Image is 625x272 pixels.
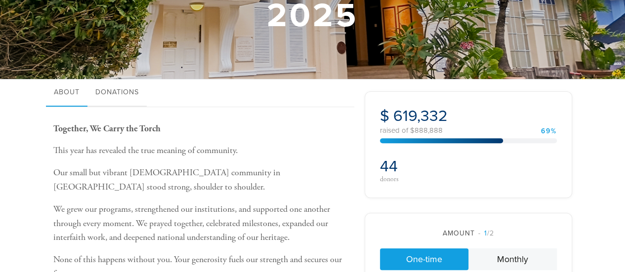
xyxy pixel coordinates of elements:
[380,248,468,270] a: One-time
[380,157,465,176] h2: 44
[468,248,557,270] a: Monthly
[87,79,147,107] a: Donations
[380,107,389,125] span: $
[393,107,448,125] span: 619,332
[380,228,557,238] div: Amount
[46,79,87,107] a: About
[53,202,350,245] p: We grew our programs, strengthened our institutions, and supported one another through every mome...
[53,166,350,194] p: Our small but vibrant [DEMOGRAPHIC_DATA] community in [GEOGRAPHIC_DATA] stood strong, shoulder to...
[380,127,557,134] div: raised of $888,888
[380,176,465,183] div: donors
[484,229,487,237] span: 1
[478,229,494,237] span: /2
[53,123,161,134] b: Together, We Carry the Torch
[53,144,350,158] p: This year has revealed the true meaning of community.
[541,128,557,135] div: 69%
